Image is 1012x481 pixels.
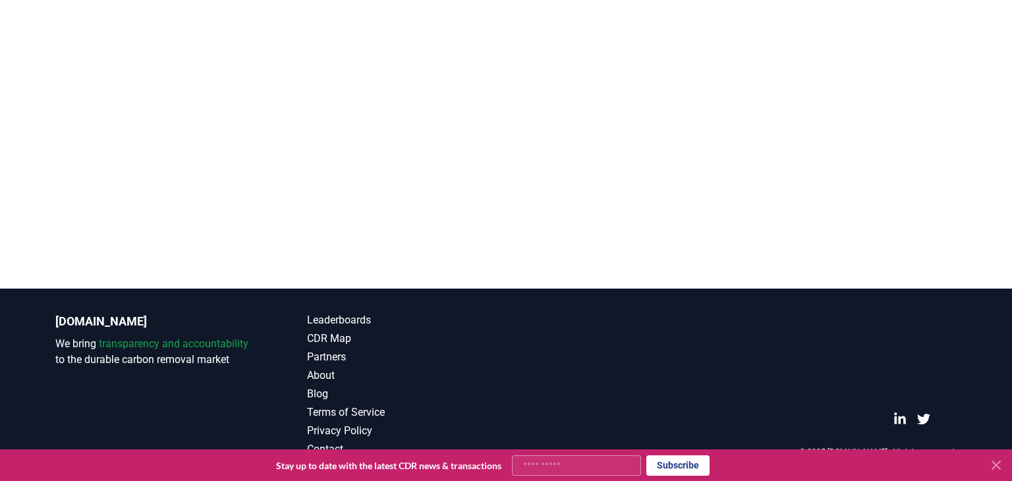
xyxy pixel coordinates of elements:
a: LinkedIn [893,412,907,426]
a: CDR Map [307,331,506,347]
p: We bring to the durable carbon removal market [55,336,254,368]
a: Contact [307,441,506,457]
a: Privacy Policy [307,423,506,439]
span: transparency and accountability [99,337,248,350]
a: Terms of Service [307,405,506,420]
a: Partners [307,349,506,365]
a: Leaderboards [307,312,506,328]
a: Twitter [917,412,930,426]
a: Blog [307,386,506,402]
p: [DOMAIN_NAME] [55,312,254,331]
a: About [307,368,506,383]
p: © 2025 [DOMAIN_NAME]. All rights reserved. [799,447,957,457]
